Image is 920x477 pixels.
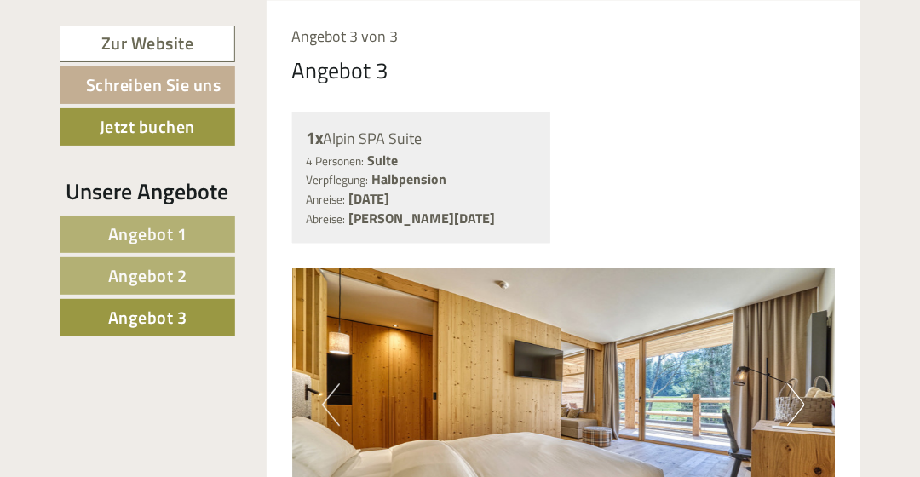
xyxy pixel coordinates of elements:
[307,171,369,188] small: Verpflegung:
[13,46,272,98] div: Guten Tag, wie können wir Ihnen helfen?
[307,152,365,170] small: 4 Personen:
[292,25,399,48] span: Angebot 3 von 3
[108,221,187,247] span: Angebot 1
[292,55,389,86] div: Angebot 3
[307,126,537,151] div: Alpin SPA Suite
[349,208,496,228] b: [PERSON_NAME][DATE]
[26,49,263,63] div: [GEOGRAPHIC_DATA]
[26,83,263,95] small: 22:21
[307,210,346,227] small: Abreise:
[242,13,302,42] div: [DATE]
[60,175,235,207] div: Unsere Angebote
[307,191,346,208] small: Anreise:
[60,26,235,62] a: Zur Website
[372,169,447,189] b: Halbpension
[60,66,235,104] a: Schreiben Sie uns
[60,108,235,146] a: Jetzt buchen
[108,304,187,330] span: Angebot 3
[787,383,805,426] button: Next
[322,383,340,426] button: Previous
[307,124,324,151] b: 1x
[368,150,399,170] b: Suite
[108,262,187,289] span: Angebot 2
[349,188,390,209] b: [DATE]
